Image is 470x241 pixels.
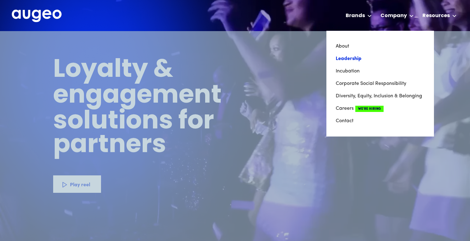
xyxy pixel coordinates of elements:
[336,65,425,77] a: Incubation
[346,12,365,20] div: Brands
[336,90,425,102] a: Diversity, Equity, Inclusion & Belonging
[12,10,62,22] img: Augeo's full logo in white.
[336,115,425,127] a: Contact
[12,10,62,23] a: home
[380,12,407,20] div: Company
[336,77,425,90] a: Corporate Social Responsibility
[336,40,425,53] a: About
[336,102,425,115] a: CareersWe're Hiring
[336,53,425,65] a: Leadership
[326,31,434,137] nav: Company
[355,106,384,112] span: We're Hiring
[422,12,450,20] div: Resources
